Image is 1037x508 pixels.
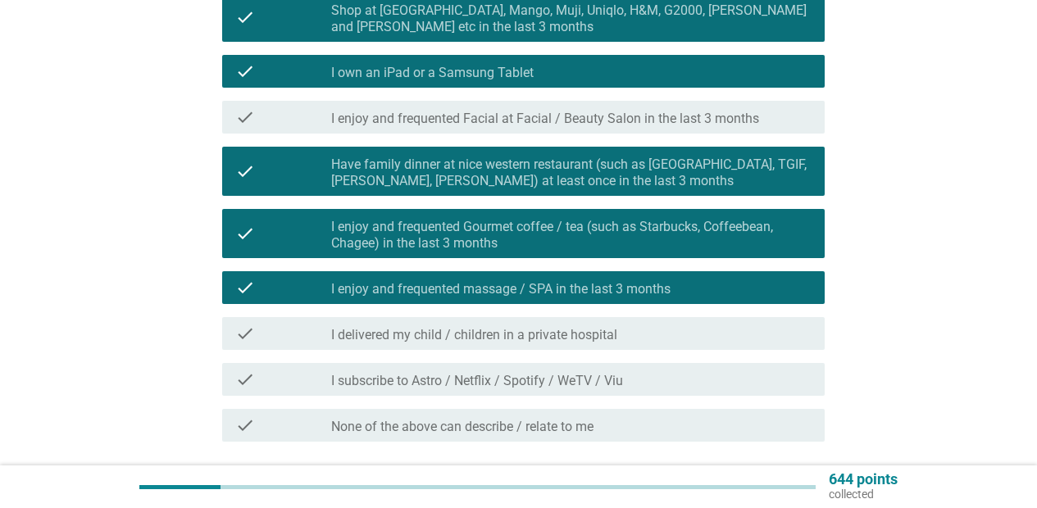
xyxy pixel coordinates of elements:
[829,472,898,487] p: 644 points
[331,65,534,81] label: I own an iPad or a Samsung Tablet
[331,373,623,389] label: I subscribe to Astro / Netflix / Spotify / WeTV / Viu
[331,219,812,252] label: I enjoy and frequented Gourmet coffee / tea (such as Starbucks, Coffeebean, Chagee) in the last 3...
[331,111,759,127] label: I enjoy and frequented Facial at Facial / Beauty Salon in the last 3 months
[235,324,255,343] i: check
[235,415,255,435] i: check
[235,153,255,189] i: check
[331,327,617,343] label: I delivered my child / children in a private hospital
[331,419,594,435] label: None of the above can describe / relate to me
[235,370,255,389] i: check
[829,487,898,501] p: collected
[331,2,812,35] label: Shop at [GEOGRAPHIC_DATA], Mango, Muji, Uniqlo, H&M, G2000, [PERSON_NAME] and [PERSON_NAME] etc i...
[331,281,671,297] label: I enjoy and frequented massage / SPA in the last 3 months
[331,156,812,189] label: Have family dinner at nice western restaurant (such as [GEOGRAPHIC_DATA], TGIF, [PERSON_NAME], [P...
[235,107,255,127] i: check
[235,215,255,252] i: check
[235,278,255,297] i: check
[235,61,255,81] i: check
